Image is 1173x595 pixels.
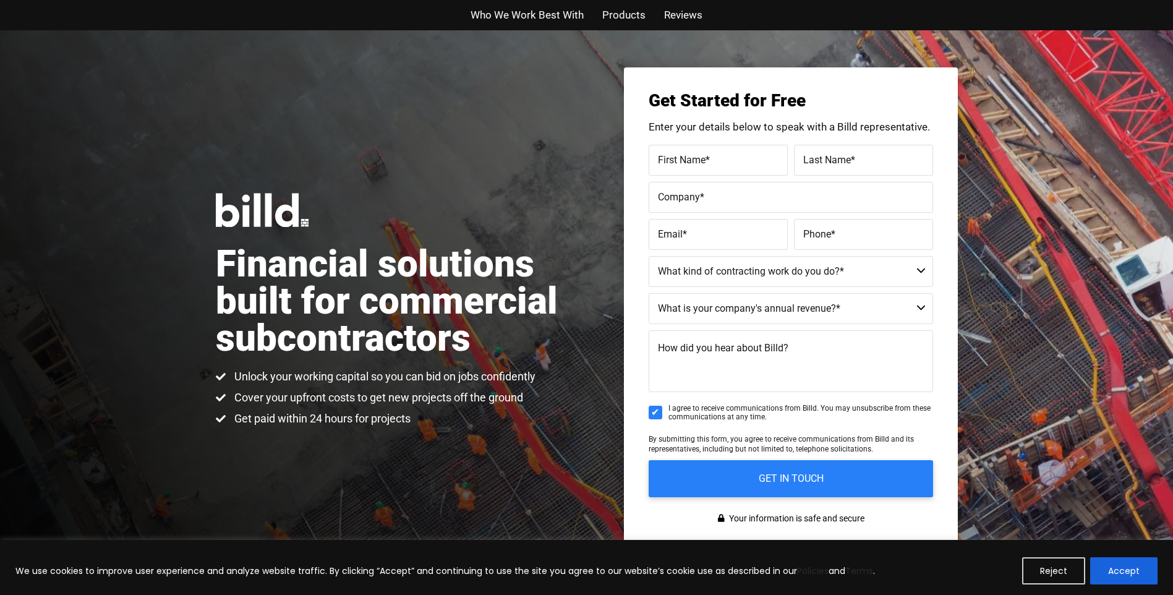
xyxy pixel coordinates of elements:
p: We use cookies to improve user experience and analyze website traffic. By clicking “Accept” and c... [15,563,875,578]
span: I agree to receive communications from Billd. You may unsubscribe from these communications at an... [668,404,933,422]
span: Email [658,228,683,239]
span: Last Name [803,153,851,165]
span: Cover your upfront costs to get new projects off the ground [231,390,523,405]
span: Company [658,190,700,202]
span: Phone [803,228,831,239]
span: Your information is safe and secure [726,510,864,528]
button: Reject [1022,557,1085,584]
h3: Get Started for Free [649,92,933,109]
input: I agree to receive communications from Billd. You may unsubscribe from these communications at an... [649,406,662,419]
a: Terms [845,565,873,577]
span: Get paid within 24 hours for projects [231,411,411,426]
span: Unlock your working capital so you can bid on jobs confidently [231,369,535,384]
input: GET IN TOUCH [649,460,933,497]
h1: Financial solutions built for commercial subcontractors [216,246,587,357]
span: First Name [658,153,706,165]
button: Accept [1090,557,1158,584]
span: How did you hear about Billd? [658,342,788,354]
p: Enter your details below to speak with a Billd representative. [649,122,933,132]
a: Products [602,6,646,24]
a: Policies [797,565,829,577]
a: Who We Work Best With [471,6,584,24]
a: Reviews [664,6,702,24]
span: By submitting this form, you agree to receive communications from Billd and its representatives, ... [649,435,914,453]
